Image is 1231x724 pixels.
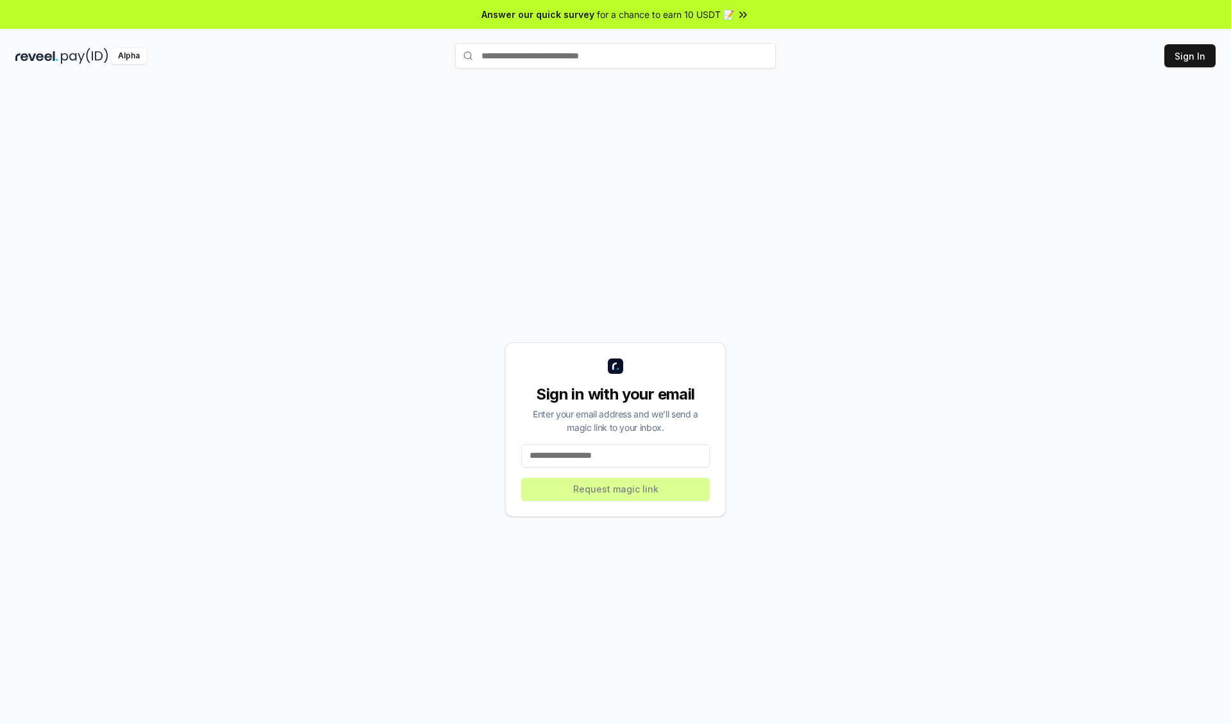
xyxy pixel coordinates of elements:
span: for a chance to earn 10 USDT 📝 [597,8,734,21]
div: Sign in with your email [521,384,710,405]
span: Answer our quick survey [482,8,594,21]
div: Enter your email address and we’ll send a magic link to your inbox. [521,407,710,434]
button: Sign In [1164,44,1216,67]
img: reveel_dark [15,48,58,64]
img: logo_small [608,358,623,374]
div: Alpha [111,48,147,64]
img: pay_id [61,48,108,64]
